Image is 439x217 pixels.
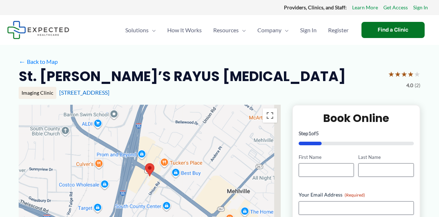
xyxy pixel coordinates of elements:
[239,18,246,43] span: Menu Toggle
[394,67,401,81] span: ★
[299,154,354,161] label: First Name
[263,108,277,123] button: Toggle fullscreen view
[125,18,149,43] span: Solutions
[388,67,394,81] span: ★
[415,81,420,90] span: (2)
[413,3,428,12] a: Sign In
[167,18,202,43] span: How It Works
[120,18,354,43] nav: Primary Site Navigation
[19,56,58,67] a: ←Back to Map
[281,18,289,43] span: Menu Toggle
[19,87,56,99] div: Imaging Clinic
[316,130,319,136] span: 5
[300,18,317,43] span: Sign In
[383,3,408,12] a: Get Access
[345,192,365,198] span: (Required)
[358,154,414,161] label: Last Name
[7,21,69,39] img: Expected Healthcare Logo - side, dark font, small
[19,58,25,65] span: ←
[294,18,322,43] a: Sign In
[406,81,413,90] span: 4.0
[59,89,109,96] a: [STREET_ADDRESS]
[213,18,239,43] span: Resources
[299,191,414,198] label: Your Email Address
[352,3,378,12] a: Learn More
[162,18,207,43] a: How It Works
[299,111,414,125] h2: Book Online
[407,67,414,81] span: ★
[361,22,425,38] a: Find a Clinic
[252,18,294,43] a: CompanyMenu Toggle
[149,18,156,43] span: Menu Toggle
[322,18,354,43] a: Register
[414,67,420,81] span: ★
[308,130,311,136] span: 1
[257,18,281,43] span: Company
[401,67,407,81] span: ★
[299,131,414,136] p: Step of
[328,18,349,43] span: Register
[120,18,162,43] a: SolutionsMenu Toggle
[207,18,252,43] a: ResourcesMenu Toggle
[284,4,347,10] strong: Providers, Clinics, and Staff:
[19,67,346,85] h2: St. [PERSON_NAME]’s RAYUS [MEDICAL_DATA]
